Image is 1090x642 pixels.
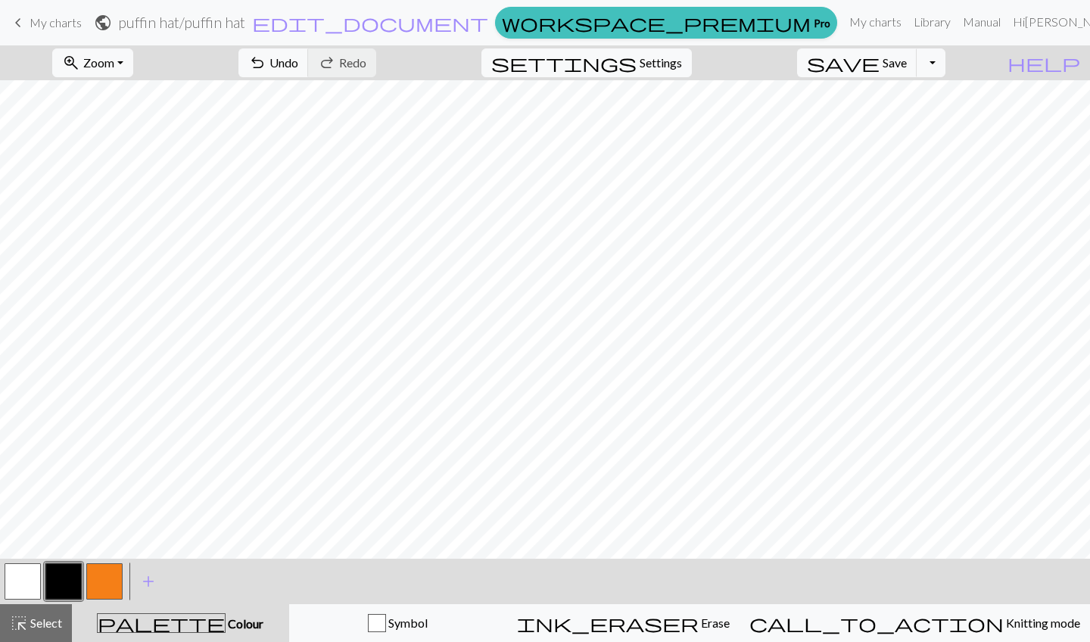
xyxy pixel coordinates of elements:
span: edit_document [252,12,488,33]
i: Settings [491,54,637,72]
span: zoom_in [62,52,80,73]
span: Colour [226,616,263,631]
button: Symbol [289,604,507,642]
span: palette [98,612,225,634]
a: Manual [957,7,1007,37]
span: Select [28,616,62,630]
span: public [94,12,112,33]
h2: puffin hat / puffin hat [118,14,245,31]
span: highlight_alt [10,612,28,634]
span: undo [248,52,266,73]
button: Save [797,48,917,77]
span: Settings [640,54,682,72]
span: add [139,571,157,592]
a: My charts [843,7,908,37]
span: call_to_action [749,612,1004,634]
a: Pro [495,7,837,39]
span: save [807,52,880,73]
span: Knitting mode [1004,616,1080,630]
span: keyboard_arrow_left [9,12,27,33]
span: Save [883,55,907,70]
span: Zoom [83,55,114,70]
span: settings [491,52,637,73]
button: SettingsSettings [481,48,692,77]
button: Knitting mode [740,604,1090,642]
span: ink_eraser [517,612,699,634]
button: Colour [72,604,289,642]
span: workspace_premium [502,12,811,33]
a: My charts [9,10,82,36]
button: Zoom [52,48,133,77]
button: Undo [238,48,309,77]
span: Symbol [386,616,428,630]
span: Undo [269,55,298,70]
span: help [1007,52,1080,73]
span: Erase [699,616,730,630]
button: Erase [507,604,740,642]
span: My charts [30,15,82,30]
a: Library [908,7,957,37]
